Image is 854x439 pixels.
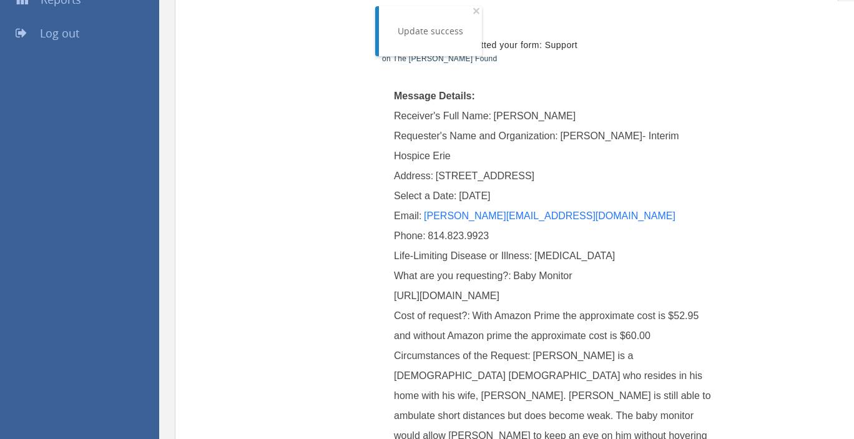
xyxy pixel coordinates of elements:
[534,250,615,261] span: [MEDICAL_DATA]
[394,230,426,241] span: Phone:
[393,54,498,63] a: The [PERSON_NAME] Found
[473,2,480,19] span: ×
[394,250,532,261] span: Life-Limiting Disease or Illness:
[394,310,702,341] span: With Amazon Prime the approximate cost is $52.95 and without Amazon prime the approximate cost is...
[394,270,511,281] span: What are you requesting?:
[428,230,489,241] span: 814.823.9923
[394,310,470,321] span: Cost of request?:
[394,350,531,361] span: Circumstances of the Request:
[394,91,475,101] span: Message Details:
[40,26,79,41] span: Log out
[424,210,675,221] a: [PERSON_NAME][EMAIL_ADDRESS][DOMAIN_NAME]
[394,131,682,161] span: [PERSON_NAME]- Interim Hospice Erie
[394,170,433,181] span: Address:
[394,190,457,201] span: Select a Date:
[436,170,534,181] span: [STREET_ADDRESS]
[394,270,572,301] span: Baby Monitor [URL][DOMAIN_NAME]
[459,190,490,201] span: [DATE]
[394,210,421,221] span: Email:
[398,25,463,37] div: Update success
[394,131,558,141] span: Requester's Name and Organization:
[394,111,491,121] span: Receiver's Full Name:
[382,54,391,63] span: on
[494,111,576,121] span: [PERSON_NAME]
